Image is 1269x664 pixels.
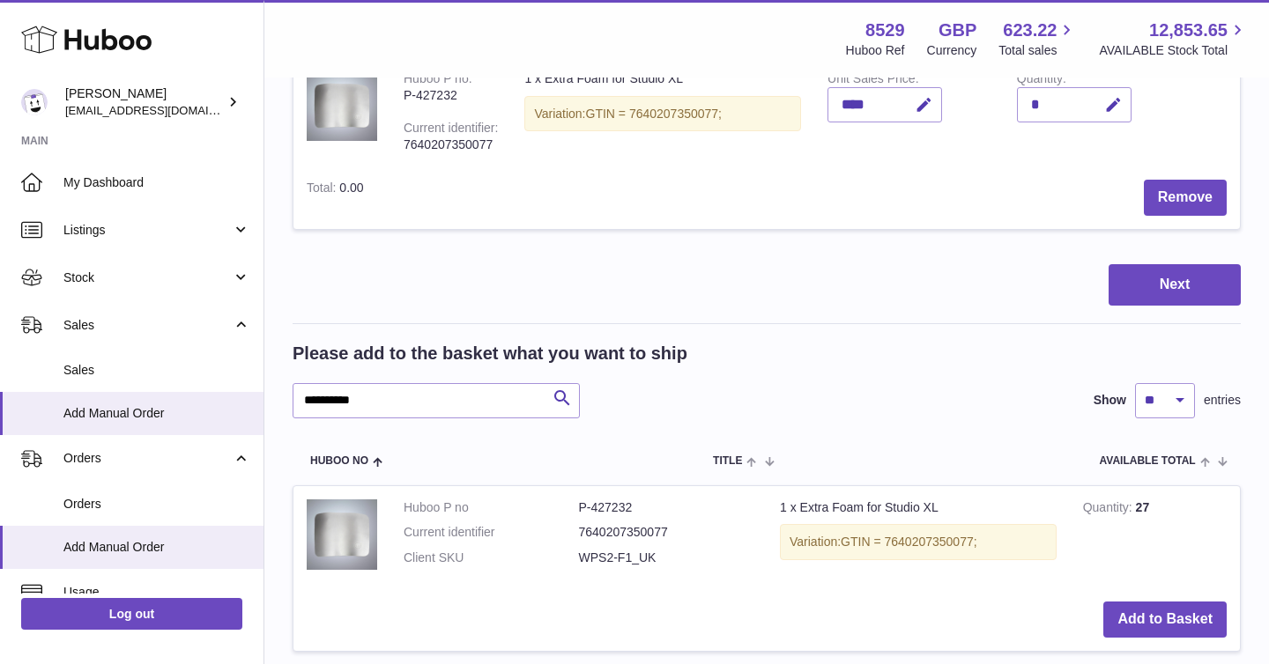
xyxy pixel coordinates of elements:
[579,550,754,566] dd: WPS2-F1_UK
[63,450,232,467] span: Orders
[524,96,801,132] div: Variation:
[579,524,754,541] dd: 7640207350077
[511,57,814,166] td: 1 x Extra Foam for Studio XL
[307,499,377,570] img: 1 x Extra Foam for Studio XL
[1204,392,1241,409] span: entries
[927,42,977,59] div: Currency
[1017,71,1066,90] label: Quantity
[713,455,742,467] span: Title
[1003,18,1057,42] span: 623.22
[310,455,368,467] span: Huboo no
[841,535,977,549] span: GTIN = 7640207350077;
[1070,486,1240,589] td: 27
[293,342,687,365] h2: Please add to the basket what you want to ship
[63,317,232,334] span: Sales
[63,362,250,379] span: Sales
[63,174,250,191] span: My Dashboard
[827,71,918,90] label: Unit Sales Price
[63,539,250,556] span: Add Manual Order
[1094,392,1126,409] label: Show
[65,85,224,119] div: [PERSON_NAME]
[21,598,242,630] a: Log out
[404,136,498,153] div: 7640207350077
[939,18,976,42] strong: GBP
[865,18,905,42] strong: 8529
[404,499,579,516] dt: Huboo P no
[307,70,377,141] img: 1 x Extra Foam for Studio XL
[1099,18,1248,59] a: 12,853.65 AVAILABLE Stock Total
[998,42,1077,59] span: Total sales
[63,222,232,239] span: Listings
[63,405,250,422] span: Add Manual Order
[780,524,1057,560] div: Variation:
[998,18,1077,59] a: 623.22 Total sales
[63,496,250,513] span: Orders
[1144,180,1227,216] button: Remove
[404,550,579,566] dt: Client SKU
[21,89,48,115] img: admin@redgrass.ch
[767,486,1070,589] td: 1 x Extra Foam for Studio XL
[339,181,363,195] span: 0.00
[307,181,339,199] label: Total
[1103,601,1227,638] button: Add to Basket
[846,42,905,59] div: Huboo Ref
[404,71,472,90] div: Huboo P no
[1083,500,1136,519] strong: Quantity
[63,269,232,286] span: Stock
[404,121,498,139] div: Current identifier
[404,524,579,541] dt: Current identifier
[586,107,723,121] span: GTIN = 7640207350077;
[1149,18,1228,42] span: 12,853.65
[1100,455,1196,467] span: AVAILABLE Total
[1109,264,1241,306] button: Next
[1099,42,1248,59] span: AVAILABLE Stock Total
[404,87,498,104] div: P-427232
[65,103,259,117] span: [EMAIL_ADDRESS][DOMAIN_NAME]
[579,499,754,516] dd: P-427232
[63,584,250,601] span: Usage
